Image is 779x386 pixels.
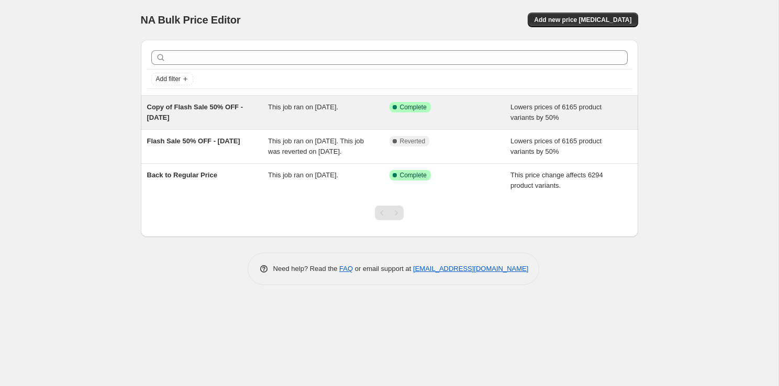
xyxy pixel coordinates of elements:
[534,16,631,24] span: Add new price [MEDICAL_DATA]
[510,137,602,155] span: Lowers prices of 6165 product variants by 50%
[147,171,217,179] span: Back to Regular Price
[528,13,638,27] button: Add new price [MEDICAL_DATA]
[353,265,413,273] span: or email support at
[268,137,364,155] span: This job ran on [DATE]. This job was reverted on [DATE].
[339,265,353,273] a: FAQ
[510,171,603,189] span: This price change affects 6294 product variants.
[400,171,427,179] span: Complete
[400,103,427,111] span: Complete
[268,103,338,111] span: This job ran on [DATE].
[510,103,602,121] span: Lowers prices of 6165 product variants by 50%
[156,75,181,83] span: Add filter
[413,265,528,273] a: [EMAIL_ADDRESS][DOMAIN_NAME]
[268,171,338,179] span: This job ran on [DATE].
[147,103,243,121] span: Copy of Flash Sale 50% OFF - [DATE]
[273,265,340,273] span: Need help? Read the
[151,73,193,85] button: Add filter
[141,14,241,26] span: NA Bulk Price Editor
[400,137,426,145] span: Reverted
[375,206,404,220] nav: Pagination
[147,137,240,145] span: Flash Sale 50% OFF - [DATE]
